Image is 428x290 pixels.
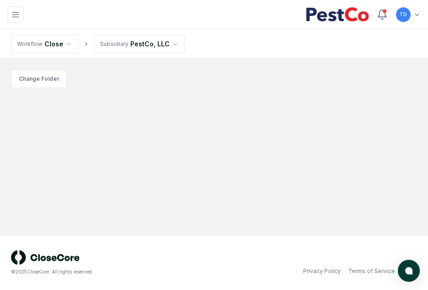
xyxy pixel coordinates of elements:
button: atlas-launcher [398,260,420,282]
div: © 2025 CloseCore. All rights reserved. [11,268,214,275]
div: Subsidiary [100,40,128,48]
button: TD [395,6,411,23]
button: Change Folder [11,70,67,88]
nav: breadcrumb [11,35,185,53]
a: Terms of Service [348,267,395,275]
a: Privacy Policy [303,267,341,275]
img: logo [11,250,80,265]
div: Workflow [17,40,43,48]
span: TD [400,11,407,18]
img: PestCo logo [306,7,369,22]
